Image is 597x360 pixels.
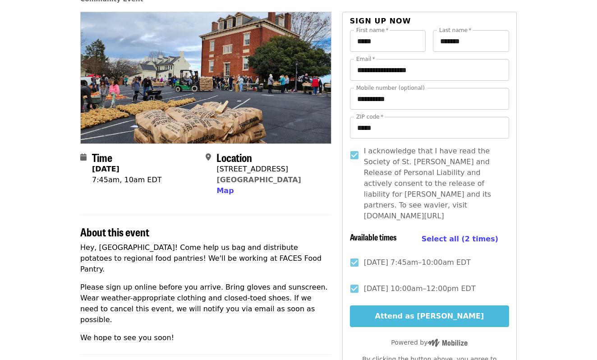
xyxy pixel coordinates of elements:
[350,17,411,25] span: Sign up now
[356,56,375,62] label: Email
[350,305,509,327] button: Attend as [PERSON_NAME]
[364,146,502,222] span: I acknowledge that I have read the Society of St. [PERSON_NAME] and Release of Personal Liability...
[391,339,468,346] span: Powered by
[216,186,234,195] span: Map
[92,165,119,173] strong: [DATE]
[80,153,87,162] i: calendar icon
[216,149,252,165] span: Location
[80,224,149,240] span: About this event
[422,232,498,246] button: Select all (2 times)
[350,117,509,138] input: ZIP code
[216,185,234,196] button: Map
[80,242,331,275] p: Hey, [GEOGRAPHIC_DATA]! Come help us bag and distribute potatoes to regional food pantries! We'll...
[81,12,331,143] img: Farmville, VA Potato Drop! organized by Society of St. Andrew
[427,339,468,347] img: Powered by Mobilize
[206,153,211,162] i: map-marker-alt icon
[364,257,471,268] span: [DATE] 7:45am–10:00am EDT
[350,231,397,243] span: Available times
[350,59,509,81] input: Email
[422,235,498,243] span: Select all (2 times)
[350,30,426,52] input: First name
[92,149,112,165] span: Time
[364,283,476,294] span: [DATE] 10:00am–12:00pm EDT
[433,30,509,52] input: Last name
[216,175,301,184] a: [GEOGRAPHIC_DATA]
[439,28,471,33] label: Last name
[356,114,383,120] label: ZIP code
[92,175,162,185] div: 7:45am, 10am EDT
[350,88,509,110] input: Mobile number (optional)
[216,164,301,175] div: [STREET_ADDRESS]
[80,282,331,325] p: Please sign up online before you arrive. Bring gloves and sunscreen. Wear weather-appropriate clo...
[80,332,331,343] p: We hope to see you soon!
[356,85,425,91] label: Mobile number (optional)
[356,28,389,33] label: First name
